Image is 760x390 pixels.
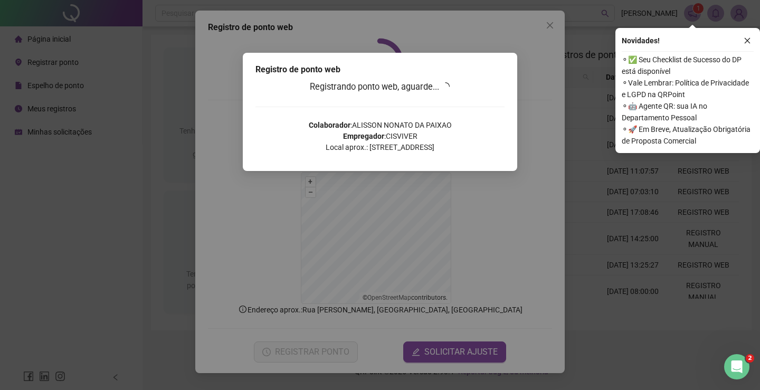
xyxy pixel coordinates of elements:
span: close [744,37,751,44]
span: Novidades ! [622,35,660,46]
span: ⚬ ✅ Seu Checklist de Sucesso do DP está disponível [622,54,754,77]
span: loading [441,82,450,91]
span: 2 [746,354,754,363]
strong: Empregador [343,132,384,140]
span: ⚬ 🤖 Agente QR: sua IA no Departamento Pessoal [622,100,754,123]
iframe: Intercom live chat [724,354,749,379]
h3: Registrando ponto web, aguarde... [255,80,505,94]
p: : ALISSON NONATO DA PAIXAO : CISVIVER Local aprox.: [STREET_ADDRESS] [255,120,505,153]
div: Registro de ponto web [255,63,505,76]
span: ⚬ 🚀 Em Breve, Atualização Obrigatória de Proposta Comercial [622,123,754,147]
span: ⚬ Vale Lembrar: Política de Privacidade e LGPD na QRPoint [622,77,754,100]
strong: Colaborador [309,121,350,129]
